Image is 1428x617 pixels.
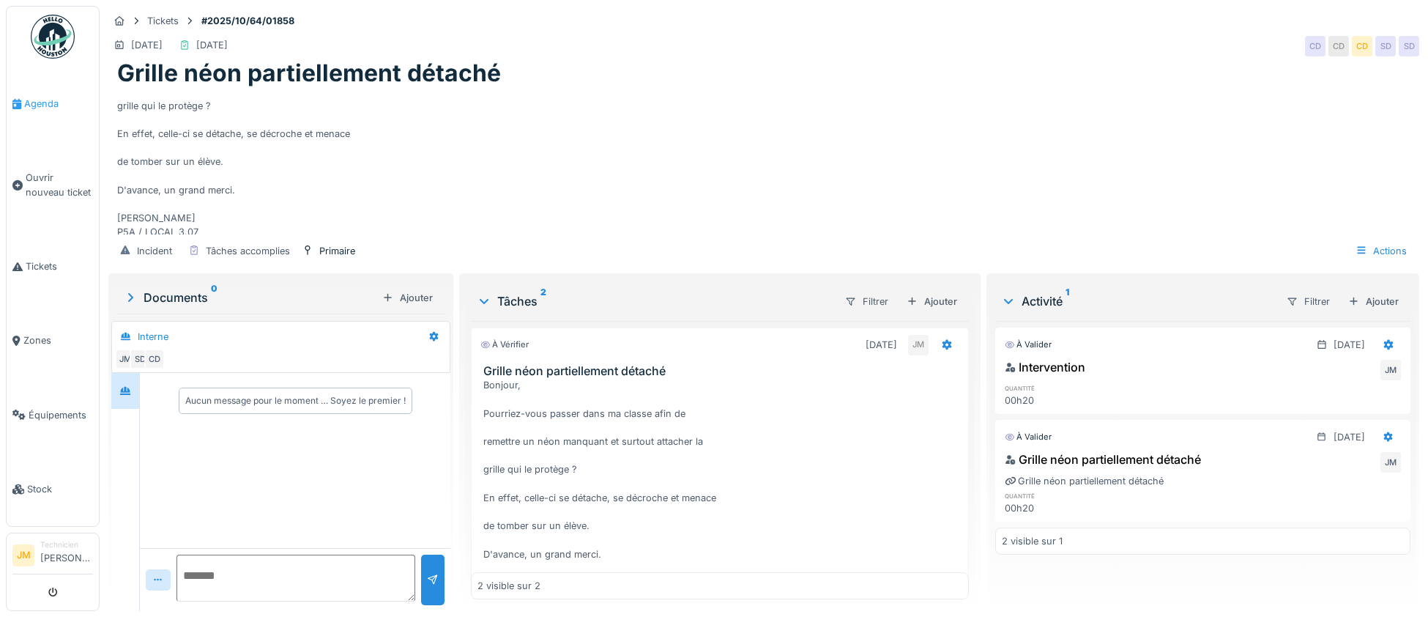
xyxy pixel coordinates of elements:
[23,333,93,347] span: Zones
[477,292,832,310] div: Tâches
[319,244,355,258] div: Primaire
[115,349,135,369] div: JM
[1352,36,1372,56] div: CD
[1005,431,1052,443] div: À valider
[147,14,179,28] div: Tickets
[1342,292,1405,311] div: Ajouter
[483,364,962,378] h3: Grille néon partiellement détaché
[376,288,439,308] div: Ajouter
[483,378,962,603] div: Bonjour, Pourriez-vous passer dans ma classe afin de remettre un néon manquant et surtout attache...
[480,339,529,351] div: À vérifier
[1005,339,1052,351] div: À valider
[866,338,897,352] div: [DATE]
[1005,451,1201,468] div: Grille néon partiellement détaché
[24,97,93,111] span: Agenda
[137,244,172,258] div: Incident
[29,408,93,422] span: Équipements
[1280,291,1336,312] div: Filtrer
[144,349,165,369] div: CD
[131,38,163,52] div: [DATE]
[1001,292,1274,310] div: Activité
[1334,338,1365,352] div: [DATE]
[27,482,93,496] span: Stock
[40,539,93,550] div: Technicien
[540,292,546,310] sup: 2
[7,378,99,452] a: Équipements
[1380,452,1401,473] div: JM
[7,141,99,229] a: Ouvrir nouveau ticket
[130,349,150,369] div: SD
[7,229,99,303] a: Tickets
[7,67,99,141] a: Agenda
[1305,36,1325,56] div: CD
[206,244,290,258] div: Tâches accomplies
[1005,501,1134,515] div: 00h20
[1399,36,1419,56] div: SD
[138,330,168,344] div: Interne
[1005,383,1134,393] h6: quantité
[1349,240,1413,262] div: Actions
[1066,292,1069,310] sup: 1
[26,259,93,273] span: Tickets
[211,289,217,306] sup: 0
[838,291,895,312] div: Filtrer
[117,88,1410,234] div: Bonjour, Pourriez-vous passer dans ma classe afin de remettre un néon manquant et surtout attache...
[185,394,406,407] div: Aucun message pour le moment … Soyez le premier !
[1005,358,1085,376] div: Intervention
[12,544,34,566] li: JM
[1002,534,1063,548] div: 2 visible sur 1
[1380,360,1401,380] div: JM
[1005,491,1134,500] h6: quantité
[117,59,501,87] h1: Grille néon partiellement détaché
[12,539,93,574] a: JM Technicien[PERSON_NAME]
[196,14,300,28] strong: #2025/10/64/01858
[1328,36,1349,56] div: CD
[908,335,929,355] div: JM
[1334,430,1365,444] div: [DATE]
[1005,394,1134,407] div: 00h20
[196,38,228,52] div: [DATE]
[40,539,93,571] li: [PERSON_NAME]
[7,452,99,526] a: Stock
[1375,36,1396,56] div: SD
[31,15,75,59] img: Badge_color-CXgf-gQk.svg
[901,292,963,311] div: Ajouter
[26,171,93,199] span: Ouvrir nouveau ticket
[1005,474,1164,488] div: Grille néon partiellement détaché
[477,579,540,593] div: 2 visible sur 2
[123,289,376,306] div: Documents
[7,303,99,377] a: Zones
